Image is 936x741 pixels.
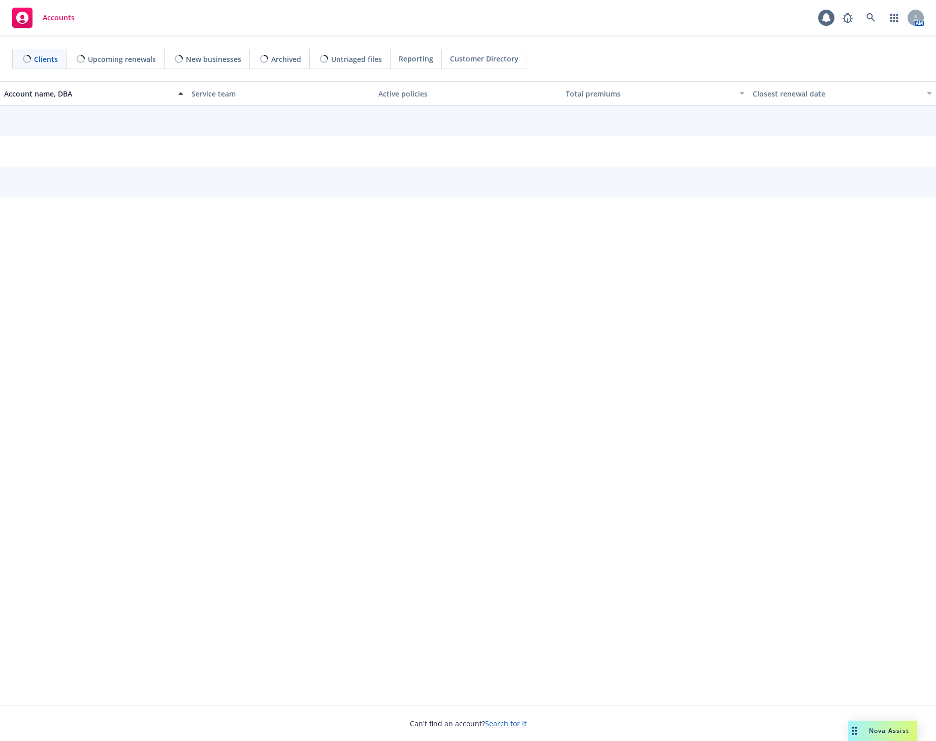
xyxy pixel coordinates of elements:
[374,81,562,106] button: Active policies
[884,8,905,28] a: Switch app
[271,54,301,65] span: Archived
[753,88,921,99] div: Closest renewal date
[837,8,858,28] a: Report a Bug
[43,14,75,22] span: Accounts
[8,4,79,32] a: Accounts
[566,88,734,99] div: Total premiums
[848,721,917,741] button: Nova Assist
[848,721,861,741] div: Drag to move
[186,54,241,65] span: New businesses
[562,81,749,106] button: Total premiums
[399,53,433,64] span: Reporting
[34,54,58,65] span: Clients
[331,54,382,65] span: Untriaged files
[869,726,909,735] span: Nova Assist
[861,8,881,28] a: Search
[749,81,936,106] button: Closest renewal date
[378,88,558,99] div: Active policies
[450,53,519,64] span: Customer Directory
[191,88,371,99] div: Service team
[4,88,172,99] div: Account name, DBA
[410,718,527,729] span: Can't find an account?
[187,81,375,106] button: Service team
[485,719,527,728] a: Search for it
[88,54,156,65] span: Upcoming renewals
